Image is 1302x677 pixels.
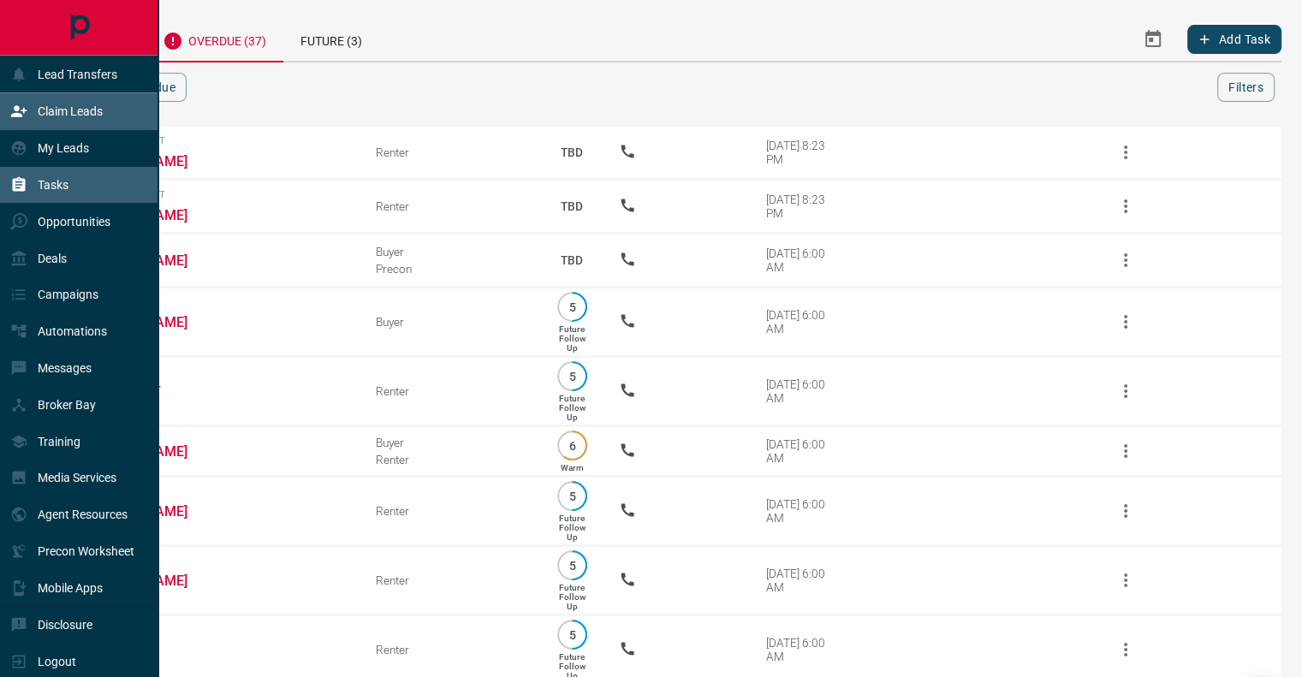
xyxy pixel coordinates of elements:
div: Renter [376,453,525,466]
p: 5 [566,370,579,383]
div: Renter [376,384,525,398]
div: Buyer [376,245,525,258]
p: 5 [566,490,579,502]
span: Viewing Request [84,189,350,200]
div: [DATE] 6:00 AM [766,308,839,336]
div: [DATE] 6:00 AM [766,636,839,663]
div: Future (3) [283,17,379,61]
button: Select Date Range [1133,19,1174,60]
div: [DATE] 6:00 AM [766,567,839,594]
span: Viewing Request [84,135,350,146]
p: Future Follow Up [559,394,586,422]
div: Buyer [376,315,525,329]
div: [DATE] 8:23 PM [766,139,839,166]
p: TBD [550,129,593,175]
div: Renter [376,643,525,656]
div: Renter [376,145,525,159]
div: [DATE] 6:00 AM [766,437,839,465]
button: Filters [1217,73,1275,102]
p: TBD [550,183,593,229]
div: [DATE] 6:00 AM [766,497,839,525]
p: Future Follow Up [559,583,586,611]
div: [DATE] 6:00 AM [766,246,839,274]
div: [DATE] 6:00 AM [766,377,839,405]
p: 6 [566,439,579,452]
div: Renter [376,573,525,587]
p: TBD [550,237,593,283]
p: 5 [566,628,579,641]
div: Overdue (37) [146,17,283,62]
div: Precon [376,262,525,276]
p: Future Follow Up [559,324,586,353]
p: Warm [561,463,584,472]
div: Buyer [376,436,525,449]
div: Renter [376,199,525,213]
div: [DATE] 8:23 PM [766,193,839,220]
p: 5 [566,559,579,572]
p: Future Follow Up [559,514,586,542]
button: Add Task [1187,25,1281,54]
div: Renter [376,504,525,518]
p: 5 [566,300,579,313]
